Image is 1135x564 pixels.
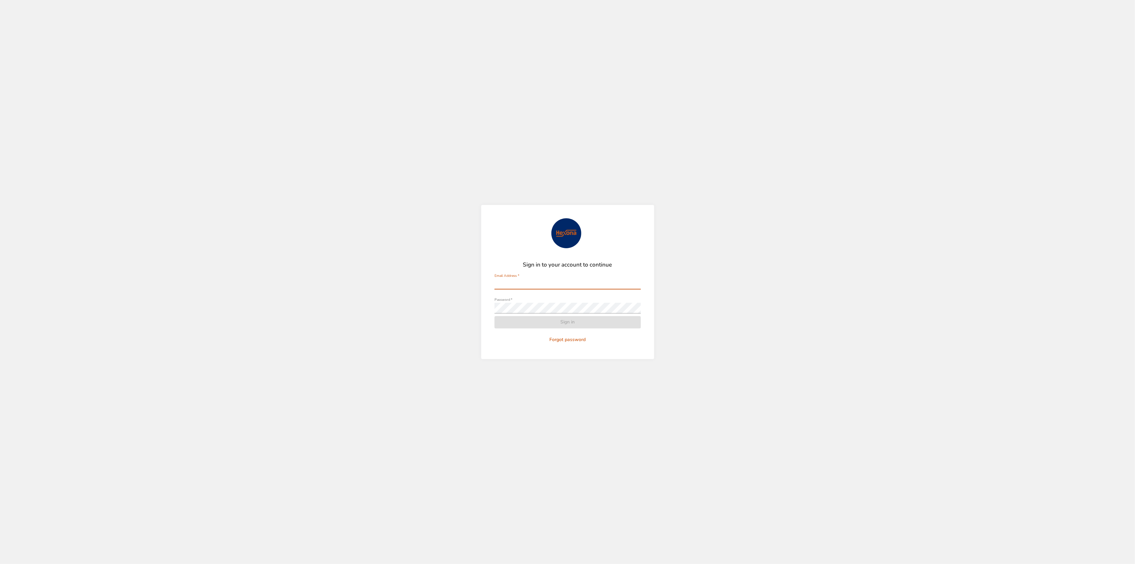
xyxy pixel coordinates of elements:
label: Email Address [495,274,519,278]
h2: Sign in to your account to continue [495,262,641,268]
span: Forgot password [497,336,638,344]
label: Password [495,298,512,302]
img: Avatar [551,218,581,248]
button: Forgot password [495,334,641,346]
